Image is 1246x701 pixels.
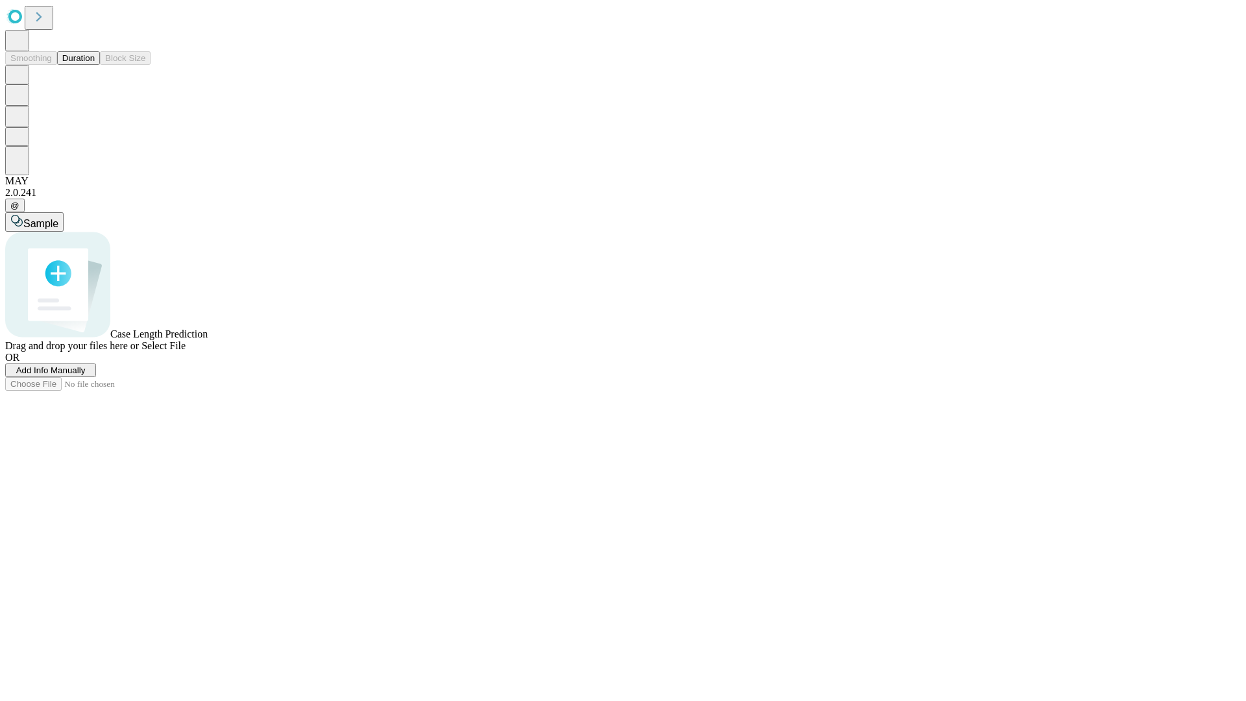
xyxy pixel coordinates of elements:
[141,340,186,351] span: Select File
[10,201,19,210] span: @
[5,175,1241,187] div: MAY
[16,365,86,375] span: Add Info Manually
[57,51,100,65] button: Duration
[110,328,208,339] span: Case Length Prediction
[5,199,25,212] button: @
[5,187,1241,199] div: 2.0.241
[5,352,19,363] span: OR
[5,363,96,377] button: Add Info Manually
[5,212,64,232] button: Sample
[100,51,151,65] button: Block Size
[5,340,139,351] span: Drag and drop your files here or
[23,218,58,229] span: Sample
[5,51,57,65] button: Smoothing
